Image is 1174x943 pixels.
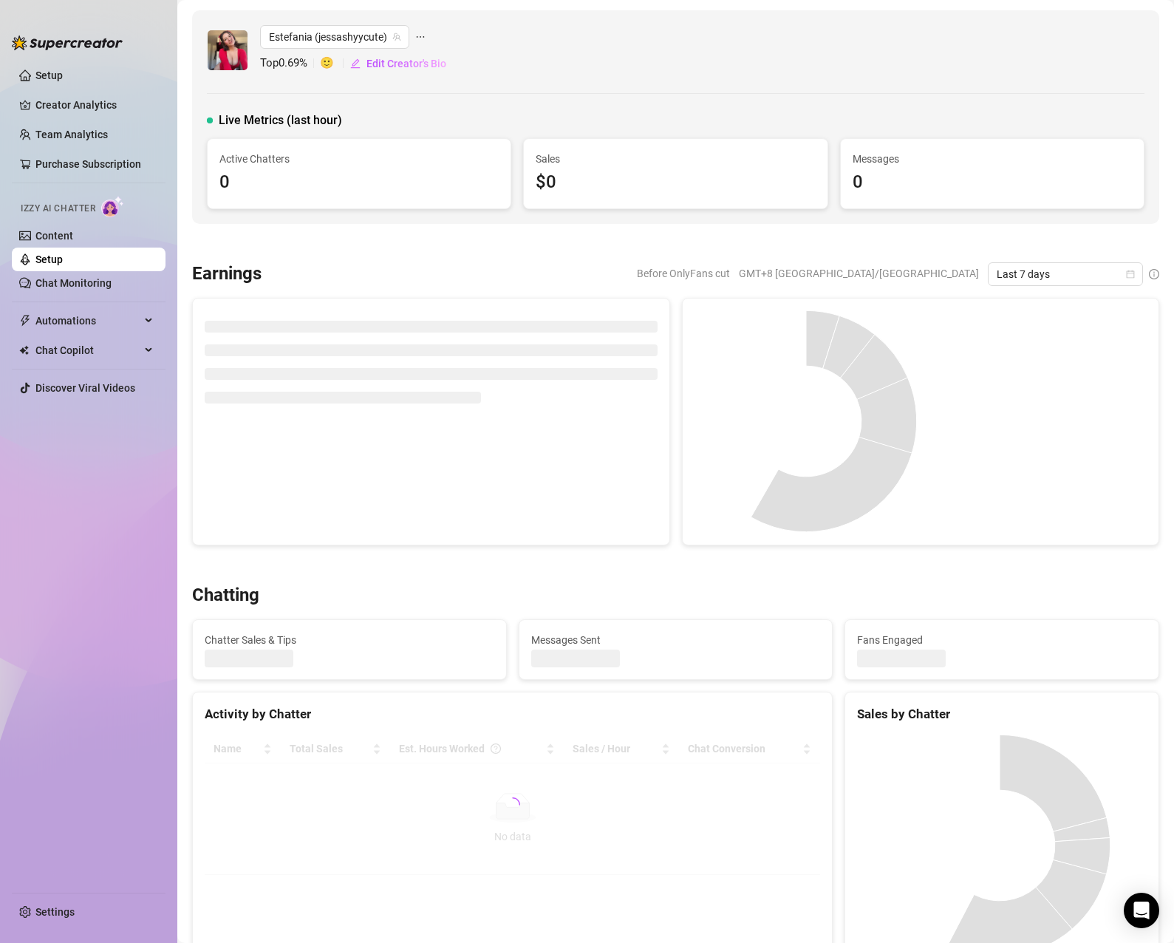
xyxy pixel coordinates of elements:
span: Sales [536,151,815,167]
span: Fans Engaged [857,632,1147,648]
img: Estefania [208,30,248,70]
a: Creator Analytics [35,93,154,117]
span: calendar [1126,270,1135,279]
span: edit [350,58,361,69]
span: Active Chatters [219,151,499,167]
a: Setup [35,253,63,265]
span: Automations [35,309,140,333]
div: $0 [536,168,815,197]
span: ellipsis [415,25,426,49]
a: Chat Monitoring [35,277,112,289]
span: 🙂 [320,55,349,72]
span: GMT+8 [GEOGRAPHIC_DATA]/[GEOGRAPHIC_DATA] [739,262,979,285]
img: logo-BBDzfeDw.svg [12,35,123,50]
span: Last 7 days [997,263,1134,285]
div: 0 [219,168,499,197]
span: Estefania (jessashyycute) [269,26,400,48]
h3: Chatting [192,584,259,607]
div: 0 [853,168,1132,197]
img: Chat Copilot [19,345,29,355]
span: Chatter Sales & Tips [205,632,494,648]
span: Messages Sent [531,632,821,648]
span: loading [505,797,520,812]
span: Top 0.69 % [260,55,320,72]
span: Live Metrics (last hour) [219,112,342,129]
h3: Earnings [192,262,262,286]
a: Content [35,230,73,242]
span: thunderbolt [19,315,31,327]
span: team [392,33,401,41]
a: Settings [35,906,75,918]
span: info-circle [1149,269,1159,279]
a: Discover Viral Videos [35,382,135,394]
a: Setup [35,69,63,81]
img: AI Chatter [101,196,124,217]
button: Edit Creator's Bio [349,52,447,75]
span: Edit Creator's Bio [366,58,446,69]
span: Izzy AI Chatter [21,202,95,216]
span: Before OnlyFans cut [637,262,730,285]
div: Activity by Chatter [205,704,820,724]
div: Sales by Chatter [857,704,1147,724]
div: Open Intercom Messenger [1124,893,1159,928]
span: Chat Copilot [35,338,140,362]
a: Purchase Subscription [35,158,141,170]
span: Messages [853,151,1132,167]
a: Team Analytics [35,129,108,140]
